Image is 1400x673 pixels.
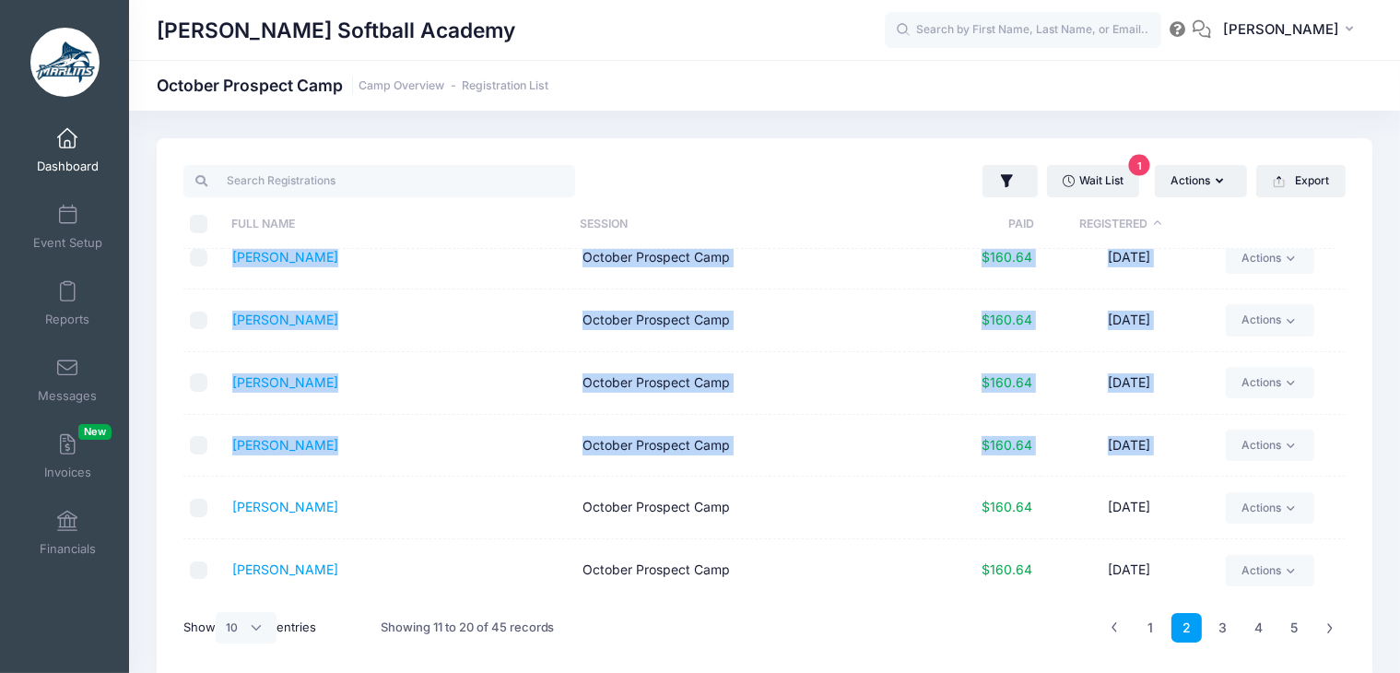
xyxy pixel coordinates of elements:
[982,249,1032,265] span: $160.64
[381,607,555,649] div: Showing 11 to 20 of 45 records
[232,561,338,577] a: [PERSON_NAME]
[1226,242,1313,273] a: Actions
[44,465,91,480] span: Invoices
[24,118,112,183] a: Dashboard
[40,541,96,557] span: Financials
[1256,165,1346,196] button: Export
[183,612,316,643] label: Show entries
[982,437,1032,453] span: $160.64
[1047,165,1139,196] a: Wait List1
[359,79,444,93] a: Camp Overview
[1279,613,1310,643] a: 5
[30,28,100,97] img: Marlin Softball Academy
[24,424,112,489] a: InvoicesNew
[1041,289,1217,352] td: [DATE]
[1226,555,1313,586] a: Actions
[1135,613,1166,643] a: 1
[982,312,1032,327] span: $160.64
[1207,613,1238,643] a: 3
[24,271,112,336] a: Reports
[1226,492,1313,524] a: Actions
[982,499,1032,514] span: $160.64
[1129,155,1150,176] span: 1
[1171,613,1202,643] a: 2
[1226,367,1313,398] a: Actions
[1226,304,1313,336] a: Actions
[1041,477,1217,539] td: [DATE]
[183,165,575,196] input: Search Registrations
[37,159,99,174] span: Dashboard
[918,200,1034,249] th: Paid: activate to sort column ascending
[1034,200,1208,249] th: Registered: activate to sort column descending
[574,477,925,539] td: October Prospect Camp
[1226,430,1313,461] a: Actions
[1211,9,1372,52] button: [PERSON_NAME]
[885,12,1161,49] input: Search by First Name, Last Name, or Email...
[216,612,276,643] select: Showentries
[574,289,925,352] td: October Prospect Camp
[45,312,89,327] span: Reports
[1041,539,1217,601] td: [DATE]
[157,76,548,95] h1: October Prospect Camp
[157,9,515,52] h1: [PERSON_NAME] Softball Academy
[462,79,548,93] a: Registration List
[232,374,338,390] a: [PERSON_NAME]
[1041,415,1217,478] td: [DATE]
[24,195,112,259] a: Event Setup
[232,499,338,514] a: [PERSON_NAME]
[232,249,338,265] a: [PERSON_NAME]
[574,227,925,289] td: October Prospect Camp
[232,312,338,327] a: [PERSON_NAME]
[1041,227,1217,289] td: [DATE]
[982,374,1032,390] span: $160.64
[571,200,918,249] th: Session: activate to sort column ascending
[24,348,112,412] a: Messages
[1223,19,1339,40] span: [PERSON_NAME]
[1243,613,1274,643] a: 4
[24,501,112,565] a: Financials
[78,424,112,440] span: New
[574,352,925,415] td: October Prospect Camp
[1155,165,1247,196] button: Actions
[1041,352,1217,415] td: [DATE]
[223,200,571,249] th: Full Name: activate to sort column ascending
[232,437,338,453] a: [PERSON_NAME]
[574,539,925,601] td: October Prospect Camp
[574,415,925,478] td: October Prospect Camp
[33,235,102,251] span: Event Setup
[982,561,1032,577] span: $160.64
[38,388,97,404] span: Messages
